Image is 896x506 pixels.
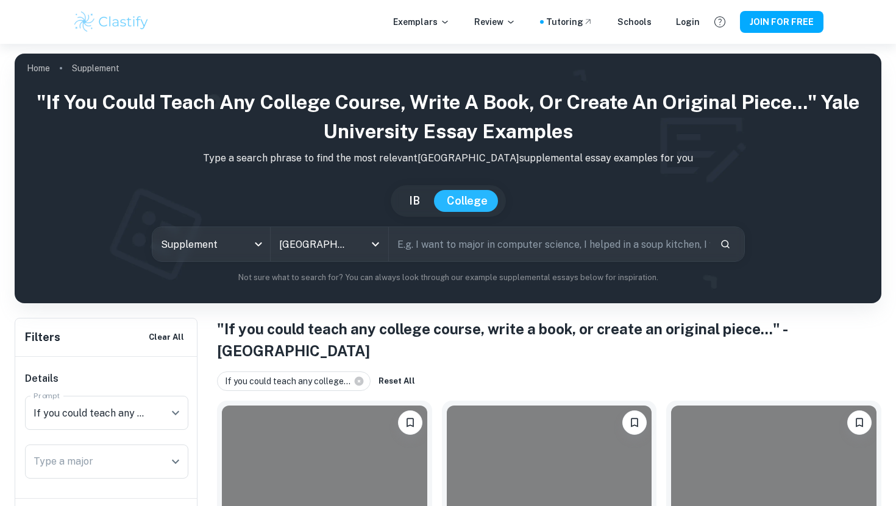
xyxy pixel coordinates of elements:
[34,390,60,401] label: Prompt
[622,410,647,435] button: Please log in to bookmark exemplars
[367,236,384,253] button: Open
[167,404,184,421] button: Open
[24,151,872,166] p: Type a search phrase to find the most relevant [GEOGRAPHIC_DATA] supplemental essay examples for you
[146,328,187,346] button: Clear All
[24,272,872,284] p: Not sure what to search for? You can always look through our example supplemental essays below fo...
[25,329,60,346] h6: Filters
[217,371,371,391] div: If you could teach any college...
[73,10,150,34] img: Clastify logo
[27,60,50,77] a: Home
[546,15,593,29] a: Tutoring
[375,372,418,390] button: Reset All
[152,227,270,261] div: Supplement
[72,61,119,75] p: Supplement
[15,54,881,303] img: profile cover
[217,318,881,362] h1: "If you could teach any college course, write a book, or create an original piece..." - [GEOGRAPH...
[25,371,188,386] h6: Details
[709,12,730,32] button: Help and Feedback
[715,234,736,255] button: Search
[474,15,516,29] p: Review
[847,410,872,435] button: Please log in to bookmark exemplars
[389,227,710,261] input: E.g. I want to major in computer science, I helped in a soup kitchen, I want to join the debate t...
[24,88,872,146] h1: "If you could teach any college course, write a book, or create an original piece..." Yale Univer...
[393,15,450,29] p: Exemplars
[740,11,823,33] button: JOIN FOR FREE
[225,374,356,388] span: If you could teach any college...
[167,453,184,470] button: Open
[398,410,422,435] button: Please log in to bookmark exemplars
[676,15,700,29] a: Login
[397,190,432,212] button: IB
[435,190,500,212] button: College
[617,15,652,29] a: Schools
